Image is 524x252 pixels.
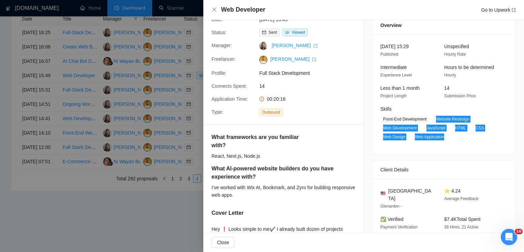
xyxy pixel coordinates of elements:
span: 38 Hires, 21 Active [444,225,478,229]
span: Application Time: [212,96,248,102]
span: Outbound [259,109,283,116]
span: Sent [268,30,277,35]
span: close [212,7,217,12]
span: Hourly Rate [444,52,466,57]
span: Hours to be determined [444,65,494,70]
span: Full Stack Development [259,69,362,77]
span: Project Length [380,94,407,98]
span: eye [285,30,289,34]
span: CSS [473,124,487,132]
span: [DATE] 15:29 [380,44,409,49]
span: Skills [380,106,392,112]
span: $7.4K Total Spent [444,216,481,222]
span: Close [217,239,229,246]
h5: What frameworks are you familiar with? [212,133,299,150]
span: Less than 1 month [380,85,420,91]
span: 14 [444,85,450,91]
button: Close [212,237,235,248]
span: ✅ Verified [380,216,404,222]
span: Freelancer: [212,56,236,62]
span: Web Application [412,133,447,141]
span: Type: [212,109,223,115]
a: [PERSON_NAME] export [270,56,316,62]
a: [PERSON_NAME] export [272,43,318,48]
span: Web Development [380,124,420,132]
span: HTML [452,124,469,132]
span: Published [380,52,398,57]
span: Profile: [212,70,227,76]
iframe: Intercom live chat [501,229,517,245]
h4: Web Developer [221,5,265,14]
span: export [314,44,318,48]
div: Client Details [380,160,507,179]
span: Experience Level [380,73,412,78]
span: Viewed [292,30,305,35]
span: 00:20:16 [267,96,286,102]
span: Overview [380,22,402,29]
span: Connects Spent: [212,83,247,89]
span: 10 [515,229,523,234]
span: mail [262,30,266,34]
a: Go to Upworkexport [481,7,516,13]
span: Status: [212,30,227,35]
img: 🇺🇸 [381,191,385,196]
span: clock-circle [259,97,264,101]
span: Manager: [212,43,232,48]
h5: What AI-powered website builders do you have experience with? [212,165,334,181]
span: Unspecified [444,44,469,49]
span: Front-End Development [380,115,429,123]
h5: Cover Letter [212,209,244,217]
span: Average Feedback [444,196,479,201]
span: Hourly [444,73,456,78]
img: c1NLmzrk-0pBZjOo1nLSJnOz0itNHKTdmMHAt8VIsLFzaWqqsJDJtcFyV3OYvrqgu3 [259,56,267,64]
span: ⭐ 4.24 [444,188,461,194]
span: Intermediate [380,65,407,70]
span: Web Design [380,133,408,141]
div: I’ve worked with Wix AI, Bookmark, and Zyro for building responsive web apps. [212,184,355,199]
span: 14 [259,82,362,90]
span: [GEOGRAPHIC_DATA] [388,187,433,202]
span: export [312,57,316,61]
span: JavaScript [424,124,448,132]
div: React, Next.js, Node.js [212,152,315,160]
span: Submission Price [444,94,476,98]
span: export [512,8,516,12]
button: Close [212,7,217,13]
span: Website Redesign [433,115,472,123]
span: Glenarden - [380,204,402,209]
span: Payment Verification [380,225,418,229]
